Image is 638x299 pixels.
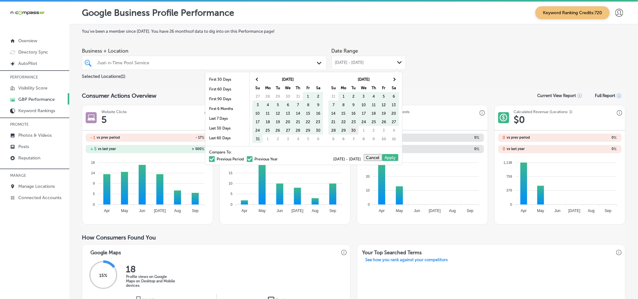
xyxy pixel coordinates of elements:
td: 9 [313,101,323,109]
div: Just-n-Time Pool Service [97,60,317,66]
th: Tu [349,83,359,92]
td: 5 [273,101,283,109]
td: 30 [349,126,359,135]
h3: Your Top Searched Terms [357,244,427,257]
p: Posts [18,144,29,149]
td: 26 [379,118,389,126]
td: 10 [359,101,369,109]
tspan: Aug [588,209,595,213]
td: 29 [303,126,313,135]
tspan: Jun [554,209,560,213]
tspan: Apr [242,209,248,213]
td: 15 [339,109,349,118]
td: 11 [369,101,379,109]
tspan: Apr [379,209,385,213]
li: First 6 Months [205,104,249,114]
label: Previous Year [247,157,278,161]
p: Visibility Score [18,85,48,91]
span: How Consumers Found You [82,234,156,241]
td: 2 [273,135,283,143]
td: 12 [273,109,283,118]
label: Date Range [332,48,358,54]
h2: + 5 [90,147,96,151]
td: 28 [293,126,303,135]
label: You've been a member since [DATE] . You have 26 months of data to dig into on this Performance page! [82,29,625,34]
span: Compare To: [209,150,232,154]
td: 1 [263,135,273,143]
th: Tu [273,83,283,92]
a: See how you rank against your competitors [360,257,453,264]
td: 31 [253,135,263,143]
h2: 18 [126,264,176,274]
td: 17 [359,109,369,118]
td: 2 [349,92,359,101]
td: 20 [283,118,293,126]
tspan: Jun [277,209,283,213]
tspan: [DATE] [568,209,580,213]
span: % [476,147,479,151]
h3: Website Clicks [101,110,127,114]
p: Manage Locations [18,184,55,189]
h2: 0 [560,147,617,151]
td: 31 [293,92,303,101]
th: Su [253,83,263,92]
li: Last 7 Days [205,114,249,124]
span: vs prev period [97,136,120,139]
p: Keyword Rankings [18,108,55,113]
td: 26 [273,126,283,135]
td: 7 [293,101,303,109]
th: Fr [379,83,389,92]
td: 23 [313,118,323,126]
td: 3 [283,135,293,143]
td: 22 [339,118,349,126]
span: Keyword Ranking Credits: 720 [535,6,610,19]
h2: + 500 [147,147,204,151]
tspan: 15 [229,171,232,175]
label: Previous Period [209,157,244,161]
td: 10 [253,109,263,118]
tspan: 0 [231,203,232,206]
td: 6 [389,92,399,101]
tspan: Jun [414,209,420,213]
td: 29 [339,126,349,135]
span: % [476,135,479,140]
h2: 0 [560,135,617,140]
td: 9 [369,135,379,143]
td: 18 [369,109,379,118]
td: 11 [263,109,273,118]
td: 21 [293,118,303,126]
p: Profile views on Google Maps on Desktop and Mobile devices. [126,274,176,288]
td: 21 [328,118,339,126]
td: 14 [328,109,339,118]
td: 4 [389,126,399,135]
td: 3 [359,92,369,101]
td: 5 [379,92,389,101]
tspan: May [121,209,128,213]
td: 8 [339,101,349,109]
p: Reputation [18,155,40,161]
td: 9 [349,101,359,109]
td: 1 [303,92,313,101]
th: We [283,83,293,92]
th: Th [293,83,303,92]
tspan: 5 [93,192,95,196]
td: 18 [263,118,273,126]
td: 30 [313,126,323,135]
span: vs prev period [507,136,530,139]
td: 20 [389,109,399,118]
tspan: Sep [605,209,612,213]
td: 14 [293,109,303,118]
td: 16 [313,109,323,118]
td: 28 [328,126,339,135]
td: 11 [389,135,399,143]
th: Sa [313,83,323,92]
th: [DATE] [263,75,313,83]
span: [DATE] - [DATE] [335,60,364,65]
tspan: [DATE] [154,209,166,213]
h2: 0 [422,135,479,140]
h3: Calculated Revenue (Locations: 1) [514,110,573,114]
td: 30 [283,92,293,101]
td: 24 [359,118,369,126]
p: Current View Report [537,94,576,98]
tspan: Sep [329,209,336,213]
